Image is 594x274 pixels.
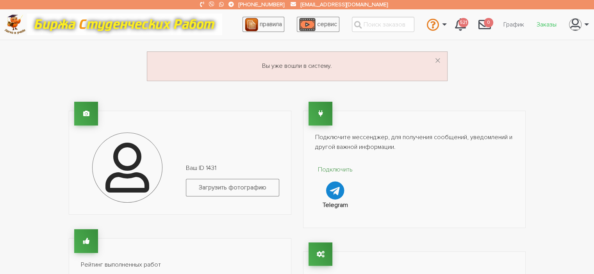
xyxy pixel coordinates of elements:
[484,18,493,28] span: 0
[458,18,468,28] span: 521
[315,133,514,152] p: Подключите мессенджер, для получения сообщений, уведомлений и другой важной информации.
[297,17,339,32] a: сервис
[180,163,285,203] div: Ваш ID 1431
[472,14,497,35] a: 0
[157,61,438,71] p: Вы уже вошли в систему.
[81,260,279,270] p: Рейтинг выполненных работ
[186,179,279,196] label: Загрузить фотографию
[243,17,284,32] a: правила
[260,20,282,28] span: правила
[239,1,284,8] a: [PHONE_NUMBER]
[435,53,441,69] span: ×
[317,20,337,28] span: сервис
[435,55,441,67] button: Dismiss alert
[4,14,26,34] img: logo-c4363faeb99b52c628a42810ed6dfb4293a56d4e4775eb116515dfe7f33672af.png
[301,1,387,8] a: [EMAIL_ADDRESS][DOMAIN_NAME]
[315,165,356,175] p: Подключить
[245,18,258,31] img: agreement_icon-feca34a61ba7f3d1581b08bc946b2ec1ccb426f67415f344566775c155b7f62c.png
[530,17,563,32] a: Заказы
[352,17,414,32] input: Поиск заказов
[449,14,472,35] a: 521
[323,201,348,209] strong: Telegram
[27,14,222,35] img: motto-12e01f5a76059d5f6a28199ef077b1f78e012cfde436ab5cf1d4517935686d32.gif
[497,17,530,32] a: График
[299,18,316,31] img: play_icon-49f7f135c9dc9a03216cfdbccbe1e3994649169d890fb554cedf0eac35a01ba8.png
[315,165,356,200] a: Подключить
